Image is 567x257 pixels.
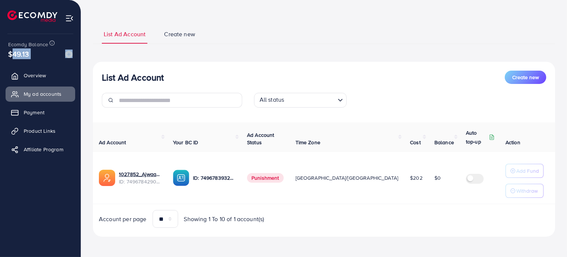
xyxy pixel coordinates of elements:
span: [GEOGRAPHIC_DATA]/[GEOGRAPHIC_DATA] [296,174,398,182]
span: Ad Account [99,139,126,146]
span: Account per page [99,215,147,223]
a: Product Links [6,124,75,138]
span: $49.13 [8,48,29,59]
input: Search for option [286,94,334,106]
a: Payment [6,105,75,120]
h3: List Ad Account [102,72,164,83]
span: Affiliate Program [24,146,63,153]
img: ic-ads-acc.e4c84228.svg [99,170,115,186]
a: Overview [6,68,75,83]
span: Product Links [24,127,56,135]
img: image [65,51,73,58]
span: List Ad Account [104,30,146,38]
img: logo [7,10,57,22]
span: Ecomdy Balance [8,41,48,48]
a: 1027852_Ajwaa Shahid_1745481121173 [119,170,161,178]
span: ID: 7496784290739617809 [119,178,161,185]
span: Punishment [247,173,284,183]
span: My ad accounts [24,90,61,98]
span: Ad Account Status [247,131,274,146]
p: ID: 7496783932957081617 [193,173,235,182]
div: <span class='underline'>1027852_Ajwaa Shahid_1745481121173</span></br>7496784290739617809 [119,170,161,186]
span: All status [258,94,286,106]
span: Your BC ID [173,139,199,146]
span: Payment [24,109,44,116]
span: Time Zone [296,139,320,146]
img: menu [65,14,74,23]
div: Search for option [254,93,347,108]
a: My ad accounts [6,87,75,101]
span: Overview [24,72,46,79]
a: Affiliate Program [6,142,75,157]
span: Showing 1 To 10 of 1 account(s) [184,215,264,223]
span: Create new [164,30,195,38]
iframe: Chat [405,31,561,251]
img: ic-ba-acc.ded83a64.svg [173,170,189,186]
